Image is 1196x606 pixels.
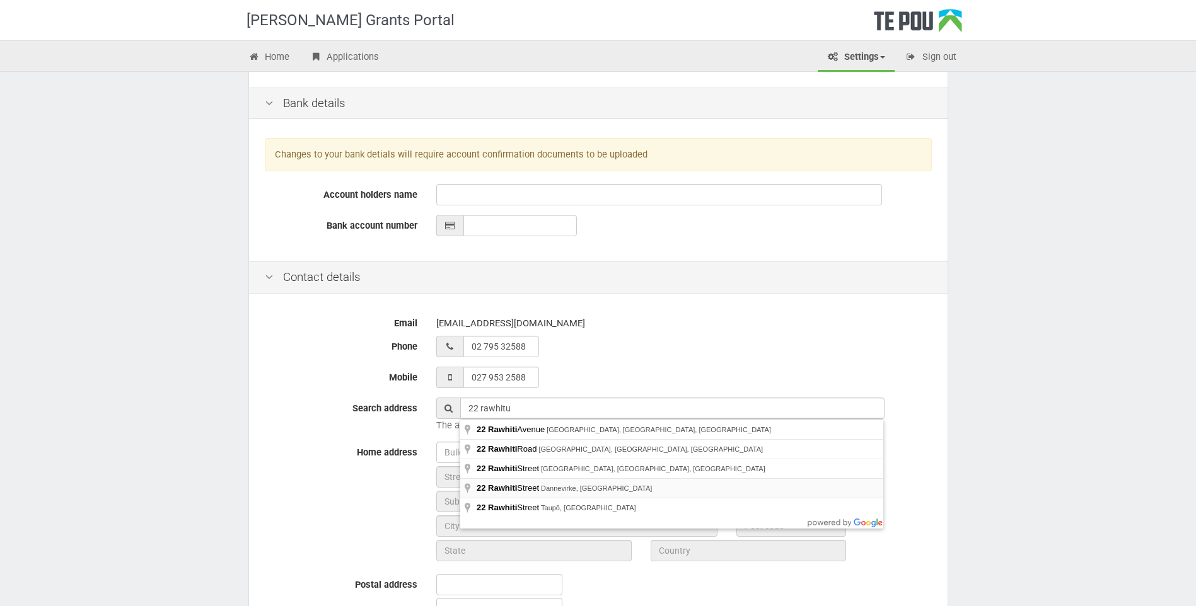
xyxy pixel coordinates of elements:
span: Rawhiti [488,503,517,512]
span: 22 [477,503,485,512]
input: State [436,540,632,561]
span: The address should start with the street number followed by the street name. [436,420,758,431]
div: Te Pou Logo [874,9,962,40]
div: Bank details [249,88,948,120]
input: City [436,515,717,537]
span: 22 [477,425,485,434]
span: [GEOGRAPHIC_DATA], [GEOGRAPHIC_DATA], [GEOGRAPHIC_DATA] [538,445,763,453]
input: Suburb [436,491,846,512]
span: Account holders name [323,189,417,200]
div: [EMAIL_ADDRESS][DOMAIN_NAME] [436,312,932,334]
input: Street number [436,466,546,488]
span: Street [477,503,541,512]
a: Settings [818,44,895,72]
span: 22 [477,483,485,493]
label: Home address [255,442,427,459]
span: 22 [477,464,485,473]
span: Bank account number [327,220,417,231]
div: Changes to your bank detials will require account confirmation documents to be uploaded [265,138,932,171]
span: Phone [392,341,417,352]
span: Rawhiti [488,464,517,473]
span: Rawhiti [488,444,517,454]
a: Applications [300,44,388,72]
div: Contact details [249,261,948,294]
span: [GEOGRAPHIC_DATA], [GEOGRAPHIC_DATA], [GEOGRAPHIC_DATA] [541,465,765,472]
span: Road [477,444,538,454]
input: Country [651,540,846,561]
span: Rawhiti [488,425,517,434]
span: Street [477,483,541,493]
span: Dannevirke, [GEOGRAPHIC_DATA] [541,484,652,492]
input: Building name [436,442,846,463]
label: Search address [255,397,427,415]
span: [GEOGRAPHIC_DATA], [GEOGRAPHIC_DATA], [GEOGRAPHIC_DATA] [547,426,771,433]
span: Taupō, [GEOGRAPHIC_DATA] [541,504,636,512]
span: Postal address [355,579,417,590]
span: Avenue [477,425,547,434]
a: Home [239,44,299,72]
input: Find your home address by typing here... [460,397,885,419]
a: Sign out [896,44,966,72]
span: 22 [477,444,485,454]
label: Email [255,312,427,330]
span: Street [477,464,541,473]
span: Rawhiti [488,483,517,493]
span: Mobile [389,372,417,383]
